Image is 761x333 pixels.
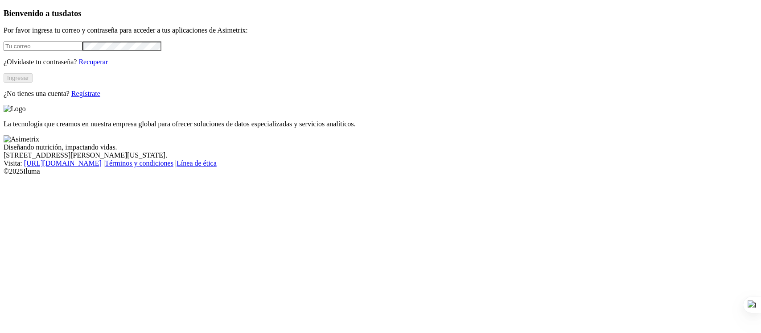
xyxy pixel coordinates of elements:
[4,143,757,151] div: Diseñando nutrición, impactando vidas.
[4,151,757,159] div: [STREET_ADDRESS][PERSON_NAME][US_STATE].
[4,90,757,98] p: ¿No tienes una cuenta?
[4,73,33,83] button: Ingresar
[4,105,26,113] img: Logo
[62,8,82,18] span: datos
[177,159,217,167] a: Línea de ética
[105,159,173,167] a: Términos y condiciones
[4,58,757,66] p: ¿Olvidaste tu contraseña?
[4,26,757,34] p: Por favor ingresa tu correo y contraseña para acceder a tus aplicaciones de Asimetrix:
[4,120,757,128] p: La tecnología que creamos en nuestra empresa global para ofrecer soluciones de datos especializad...
[71,90,100,97] a: Regístrate
[4,8,757,18] h3: Bienvenido a tus
[78,58,108,66] a: Recuperar
[4,167,757,175] div: © 2025 Iluma
[4,135,39,143] img: Asimetrix
[4,159,757,167] div: Visita : | |
[24,159,102,167] a: [URL][DOMAIN_NAME]
[4,42,82,51] input: Tu correo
